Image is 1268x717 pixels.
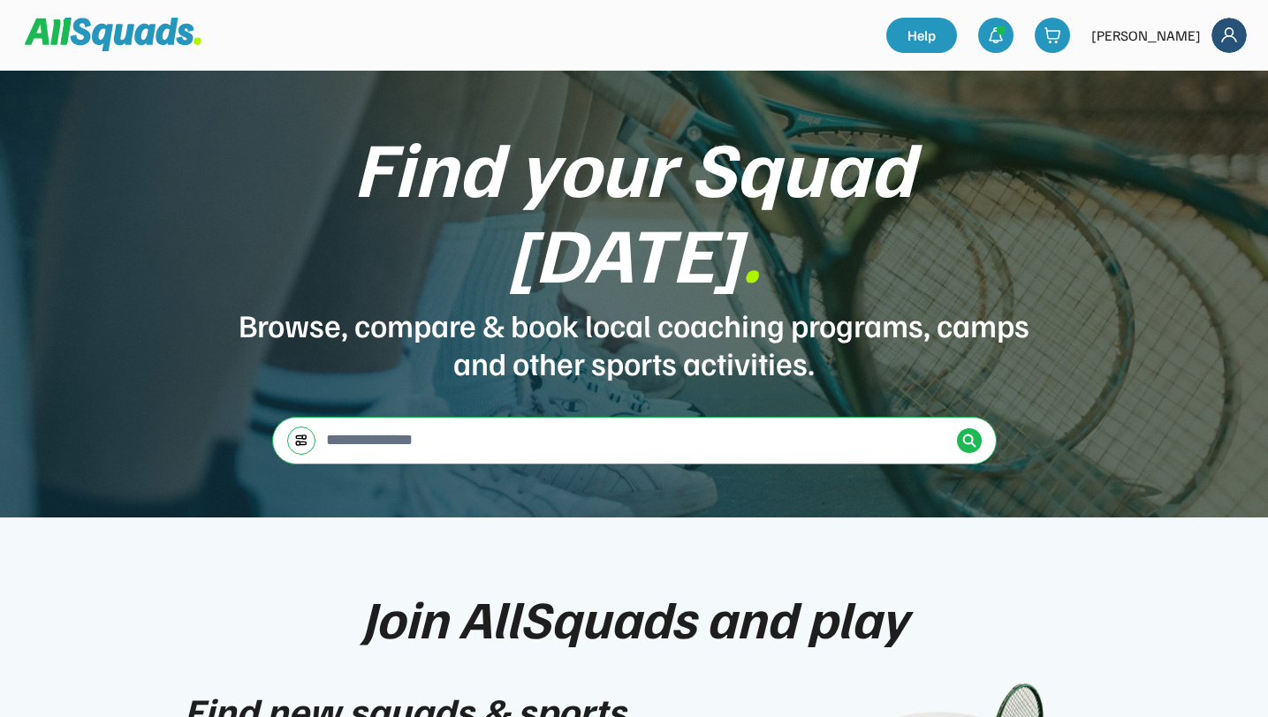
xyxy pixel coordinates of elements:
a: Help [886,18,957,53]
img: Icon%20%2838%29.svg [962,434,976,448]
img: Squad%20Logo.svg [25,18,201,51]
div: [PERSON_NAME] [1091,25,1201,46]
div: Join AllSquads and play [361,588,907,646]
img: Frame%2018.svg [1211,18,1247,53]
div: Find your Squad [DATE] [237,124,1032,295]
img: shopping-cart-01%20%281%29.svg [1044,26,1061,44]
div: Browse, compare & book local coaching programs, camps and other sports activities. [237,306,1032,381]
img: bell-03%20%281%29.svg [987,26,1005,44]
img: settings-03.svg [294,434,308,447]
font: . [741,203,761,300]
